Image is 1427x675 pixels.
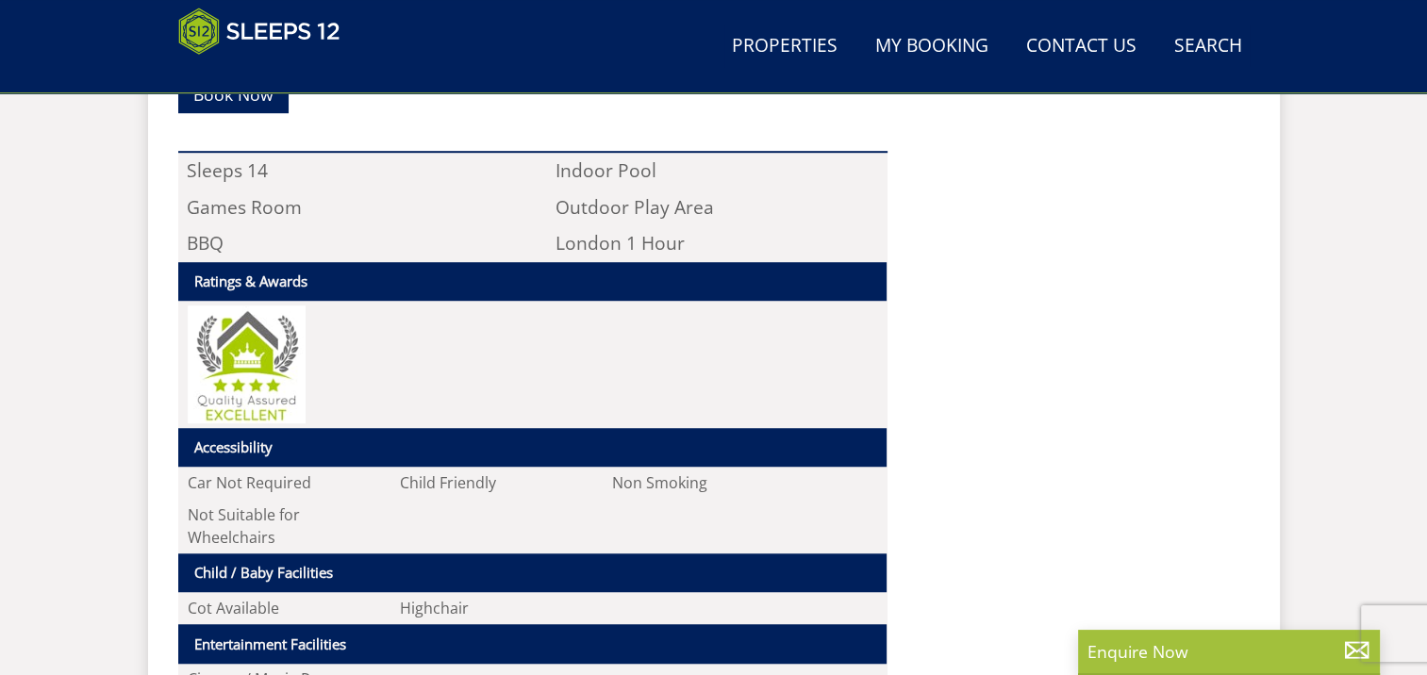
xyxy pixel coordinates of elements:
th: Ratings & Awards [178,262,887,302]
li: Cot Available [179,592,391,624]
th: Entertainment Facilities [178,624,887,664]
th: Child / Baby Facilities [178,553,887,593]
img: Sleeps12.com - Quality Assured - 4 Star Excellent Award [188,305,306,423]
a: Contact Us [1019,25,1144,68]
li: Not Suitable for Wheelchairs [179,499,391,553]
li: Child Friendly [391,467,604,499]
li: Highchair [391,592,604,624]
a: My Booking [868,25,996,68]
a: Search [1167,25,1250,68]
li: Games Room [178,189,519,225]
li: BBQ [178,225,519,261]
li: London 1 Hour [547,225,888,261]
iframe: Customer reviews powered by Trustpilot [169,66,367,82]
th: Accessibility [178,428,887,468]
li: Outdoor Play Area [547,189,888,225]
img: Sleeps 12 [178,8,340,55]
a: Properties [724,25,845,68]
li: Sleeps 14 [178,153,519,189]
li: Indoor Pool [547,153,888,189]
li: Car Not Required [179,467,391,499]
li: Non Smoking [604,467,816,499]
a: Book Now [178,75,289,112]
p: Enquire Now [1087,639,1370,664]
